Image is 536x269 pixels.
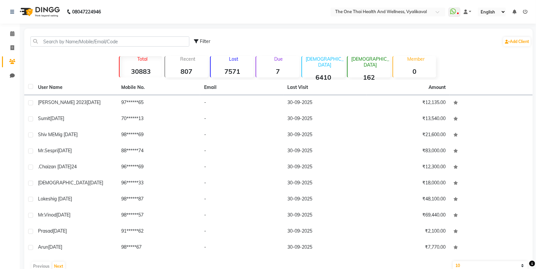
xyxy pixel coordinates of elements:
span: arun [38,244,48,250]
strong: 162 [348,73,391,81]
a: Add Client [503,37,531,46]
strong: 0 [393,67,436,75]
td: 30-09-2025 [283,159,367,176]
td: ₹2,100.00 [367,224,450,240]
p: [DEMOGRAPHIC_DATA] [350,56,391,68]
td: - [200,192,283,208]
td: 30-09-2025 [283,176,367,192]
th: Mobile No. [117,80,201,95]
span: Filter [200,38,211,44]
th: Last Visit [283,80,367,95]
span: [PERSON_NAME] 2023 [38,99,86,105]
p: Total [122,56,163,62]
td: - [200,159,283,176]
img: logo [17,3,62,21]
span: [DATE] [50,115,64,121]
p: Lost [213,56,254,62]
strong: 30883 [120,67,163,75]
span: ig [DATE] [53,196,72,202]
td: - [200,208,283,224]
td: 30-09-2025 [283,111,367,127]
span: [DATE] [86,99,101,105]
span: .chaizan [DATE] [38,164,71,170]
span: Mr.Sespri [38,148,58,154]
td: ₹13,540.00 [367,111,450,127]
td: - [200,224,283,240]
td: 30-09-2025 [283,240,367,256]
td: 30-09-2025 [283,192,367,208]
span: 24 [71,164,77,170]
td: ₹7,770.00 [367,240,450,256]
td: - [200,240,283,256]
span: [DATE] [89,180,103,186]
span: [DATE] [53,228,67,234]
span: [DATE] [56,212,70,218]
p: [DEMOGRAPHIC_DATA] [305,56,345,68]
span: sumit [38,115,50,121]
b: 08047224946 [72,3,101,21]
input: Search by Name/Mobile/Email/Code [30,36,189,47]
strong: 807 [165,67,208,75]
span: [DATE] [58,148,72,154]
td: 30-09-2025 [283,143,367,159]
span: lokesh [38,196,53,202]
td: - [200,143,283,159]
span: [DATE] [48,244,62,250]
p: Recent [168,56,208,62]
th: User Name [34,80,117,95]
td: 30-09-2025 [283,208,367,224]
td: ₹69,440.00 [367,208,450,224]
td: - [200,95,283,111]
strong: 7 [256,67,299,75]
td: ₹18,000.00 [367,176,450,192]
span: ig [DATE] [59,132,78,137]
span: Mr.Vinod [38,212,56,218]
td: ₹83,000.00 [367,143,450,159]
p: Due [258,56,299,62]
td: 30-09-2025 [283,224,367,240]
strong: 7571 [211,67,254,75]
span: shiv MEM [38,132,59,137]
td: ₹48,100.00 [367,192,450,208]
span: prasad [38,228,53,234]
td: 30-09-2025 [283,95,367,111]
p: Member [396,56,436,62]
span: [DEMOGRAPHIC_DATA] [38,180,89,186]
th: Email [200,80,283,95]
strong: 6410 [302,73,345,81]
td: ₹12,135.00 [367,95,450,111]
td: ₹21,600.00 [367,127,450,143]
td: - [200,111,283,127]
th: Amount [425,80,450,95]
td: - [200,127,283,143]
td: - [200,176,283,192]
td: 30-09-2025 [283,127,367,143]
td: ₹12,300.00 [367,159,450,176]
